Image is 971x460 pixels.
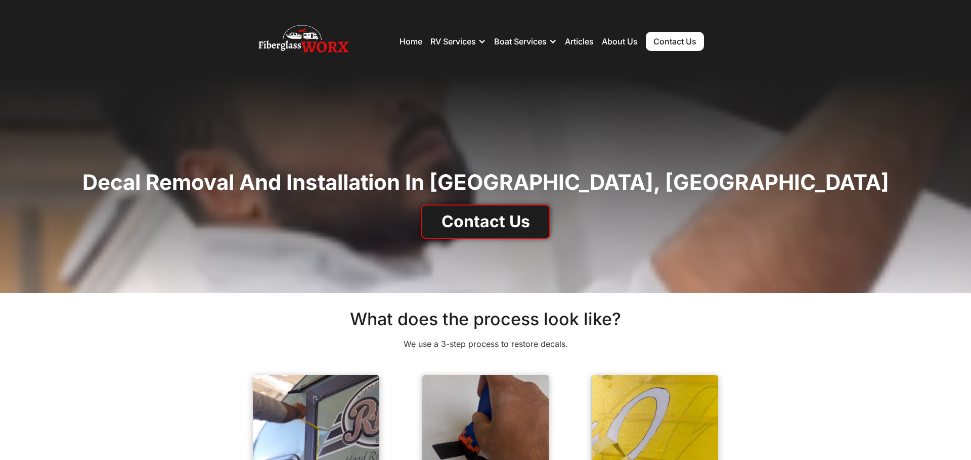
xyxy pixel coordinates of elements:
[258,21,348,62] img: Fiberglass Worx - RV and Boat repair, RV Roof, RV and Boat Detailing Company Logo
[494,36,547,46] div: Boat Services
[82,169,889,196] h1: Decal Removal and installation in [GEOGRAPHIC_DATA], [GEOGRAPHIC_DATA]
[421,205,550,239] a: Contact Us
[248,309,723,330] h2: What does the process look like?
[602,36,638,46] a: About Us
[565,36,594,46] a: Articles
[646,32,704,51] a: Contact Us
[346,338,625,350] p: We use a 3-step process to restore decals.
[400,36,422,46] a: Home
[430,36,476,46] div: RV Services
